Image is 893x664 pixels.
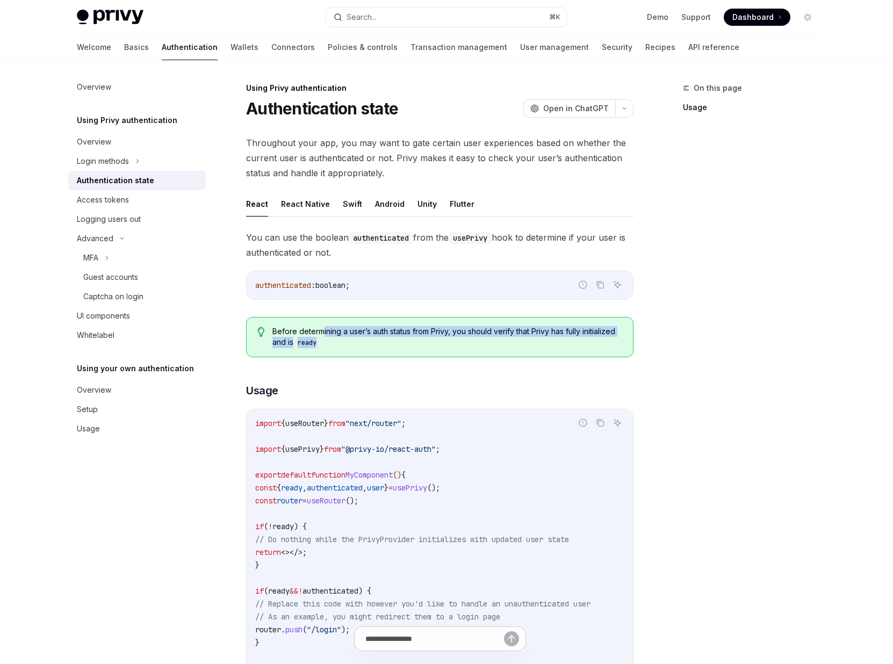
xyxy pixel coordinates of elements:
[272,326,622,348] span: Before determining a user’s auth status from Privy, you should verify that Privy has fully initia...
[255,470,281,480] span: export
[83,251,98,264] div: MFA
[68,419,206,438] a: Usage
[593,416,607,430] button: Copy the contents from the code block
[255,418,281,428] span: import
[427,483,440,493] span: ();
[271,34,315,60] a: Connectors
[68,326,206,345] a: Whitelabel
[324,444,341,454] span: from
[294,522,307,531] span: ) {
[681,12,711,23] a: Support
[68,171,206,190] a: Authentication state
[311,470,345,480] span: function
[320,444,324,454] span: }
[255,547,281,557] span: return
[523,99,615,118] button: Open in ChatGPT
[277,496,303,506] span: router
[68,132,206,151] a: Overview
[307,496,345,506] span: useRouter
[281,444,285,454] span: {
[68,210,206,229] a: Logging users out
[328,34,398,60] a: Policies & controls
[255,444,281,454] span: import
[285,418,324,428] span: useRouter
[303,547,307,557] span: ;
[328,418,345,428] span: from
[349,232,413,244] code: authenticated
[520,34,589,60] a: User management
[77,403,98,416] div: Setup
[255,522,264,531] span: if
[388,483,393,493] span: =
[307,483,363,493] span: authenticated
[77,155,129,168] div: Login methods
[77,309,130,322] div: UI components
[602,34,632,60] a: Security
[277,483,281,493] span: {
[68,77,206,97] a: Overview
[77,213,141,226] div: Logging users out
[255,612,500,622] span: // As an example, you might redirect them to a login page
[724,9,790,26] a: Dashboard
[77,362,194,375] h5: Using your own authentication
[268,522,272,531] span: !
[77,114,177,127] h5: Using Privy authentication
[341,444,436,454] span: "@privy-io/react-auth"
[77,10,143,25] img: light logo
[290,586,298,596] span: &&
[610,278,624,292] button: Ask AI
[162,34,218,60] a: Authentication
[77,329,114,342] div: Whitelabel
[688,34,739,60] a: API reference
[315,280,345,290] span: boolean
[77,34,111,60] a: Welcome
[345,280,350,290] span: ;
[303,483,307,493] span: ,
[343,191,362,216] button: Swift
[367,483,384,493] span: user
[255,535,569,544] span: // Do nothing while the PrivyProvider initializes with updated user state
[363,483,367,493] span: ,
[311,280,315,290] span: :
[303,586,358,596] span: authenticated
[246,230,633,260] span: You can use the boolean from the hook to determine if your user is authenticated or not.
[272,522,294,531] span: ready
[576,416,590,430] button: Report incorrect code
[347,11,377,24] div: Search...
[281,483,303,493] span: ready
[83,290,143,303] div: Captcha on login
[375,191,405,216] button: Android
[543,103,609,114] span: Open in ChatGPT
[449,232,492,244] code: usePrivy
[694,82,742,95] span: On this page
[285,444,320,454] span: usePrivy
[384,483,388,493] span: }
[255,496,277,506] span: const
[647,12,668,23] a: Demo
[732,12,774,23] span: Dashboard
[68,306,206,326] a: UI components
[393,470,401,480] span: ()
[281,418,285,428] span: {
[799,9,816,26] button: Toggle dark mode
[358,586,371,596] span: ) {
[77,384,111,396] div: Overview
[68,190,206,210] a: Access tokens
[77,193,129,206] div: Access tokens
[345,418,401,428] span: "next/router"
[257,327,265,337] svg: Tip
[281,191,330,216] button: React Native
[303,496,307,506] span: =
[77,135,111,148] div: Overview
[264,586,268,596] span: (
[246,191,268,216] button: React
[645,34,675,60] a: Recipes
[255,280,311,290] span: authenticated
[450,191,474,216] button: Flutter
[77,174,154,187] div: Authentication state
[68,268,206,287] a: Guest accounts
[246,135,633,181] span: Throughout your app, you may want to gate certain user experiences based on whether the current u...
[401,418,406,428] span: ;
[293,337,321,348] code: ready
[255,560,260,570] span: }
